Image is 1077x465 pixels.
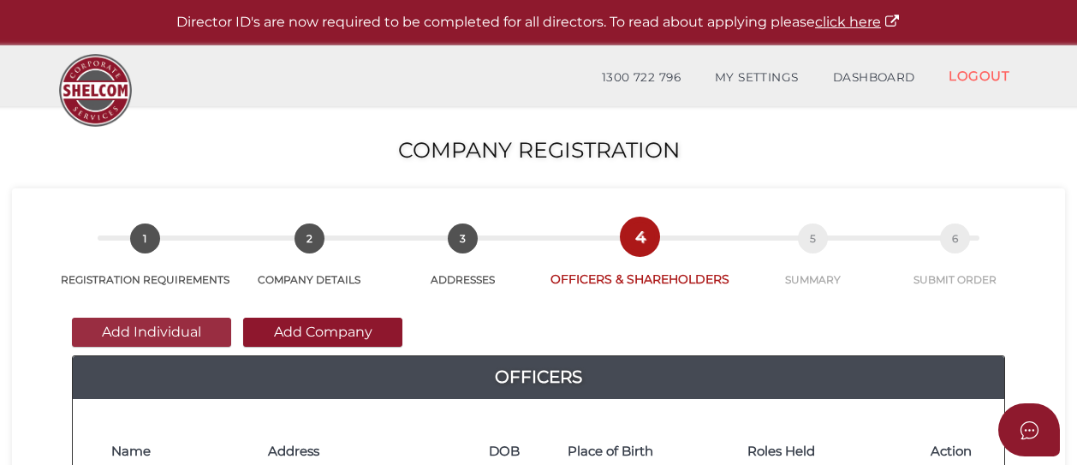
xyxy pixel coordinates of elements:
span: 3 [448,224,478,253]
span: 6 [940,224,970,253]
a: 2COMPANY DETAILS [235,242,384,287]
button: Open asap [998,403,1060,456]
h4: Address [268,444,472,459]
p: Director ID's are now required to be completed for all directors. To read about applying please [43,13,1034,33]
a: 5SUMMARY [738,242,887,287]
span: 5 [798,224,828,253]
a: 3ADDRESSES [384,242,542,287]
a: 6SUBMIT ORDER [888,242,1022,287]
h4: Name [111,444,251,459]
span: 1 [130,224,160,253]
span: 4 [625,222,655,252]
span: 2 [295,224,324,253]
h4: Roles Held [747,444,914,459]
a: Officers [73,363,1004,390]
a: 1REGISTRATION REQUIREMENTS [55,242,235,287]
button: Add Company [243,318,402,347]
a: 1300 722 796 [585,61,698,95]
h4: Place of Birth [568,444,729,459]
img: Logo [51,45,140,135]
a: MY SETTINGS [698,61,816,95]
a: LOGOUT [931,58,1026,93]
h4: DOB [489,444,551,459]
a: 4OFFICERS & SHAREHOLDERS [542,241,738,288]
a: DASHBOARD [816,61,932,95]
h4: Action [931,444,983,459]
button: Add Individual [72,318,231,347]
a: click here [815,14,901,30]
